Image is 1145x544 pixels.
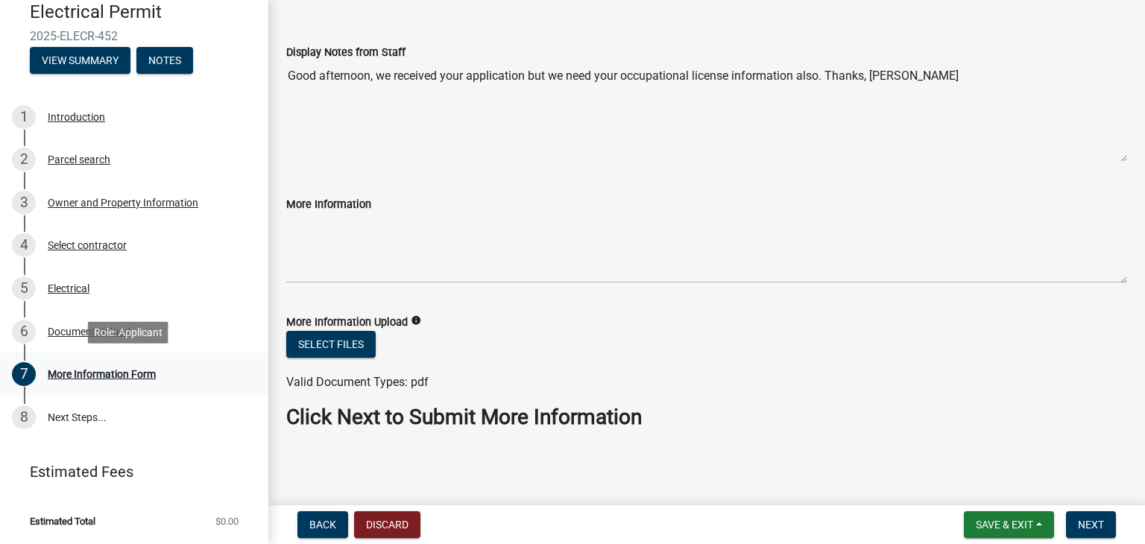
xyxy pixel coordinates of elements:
h4: Electrical Permit [30,1,256,23]
button: View Summary [30,47,130,74]
button: Save & Exit [964,511,1054,538]
div: 8 [12,405,36,429]
div: 1 [12,105,36,129]
wm-modal-confirm: Summary [30,55,130,67]
div: Select contractor [48,240,127,250]
div: 2 [12,148,36,171]
div: Document Upload [48,326,130,337]
span: 2025-ELECR-452 [30,29,239,43]
button: Notes [136,47,193,74]
div: More Information Form [48,369,156,379]
button: Discard [354,511,420,538]
button: Back [297,511,348,538]
span: Estimated Total [30,516,95,526]
div: Electrical [48,283,89,294]
div: Introduction [48,112,105,122]
div: Parcel search [48,154,110,165]
button: Select files [286,331,376,358]
div: 6 [12,320,36,344]
a: Estimated Fees [12,457,245,487]
label: Display Notes from Staff [286,48,406,58]
span: Save & Exit [976,519,1033,531]
span: Next [1078,519,1104,531]
label: More Information [286,200,371,210]
button: Next [1066,511,1116,538]
div: 3 [12,191,36,215]
div: Role: Applicant [88,321,168,343]
div: 4 [12,233,36,257]
div: 5 [12,276,36,300]
i: info [411,315,421,326]
div: Owner and Property Information [48,197,198,208]
wm-modal-confirm: Notes [136,55,193,67]
span: Back [309,519,336,531]
label: More Information Upload [286,317,408,328]
span: Valid Document Types: pdf [286,375,429,389]
span: $0.00 [215,516,239,526]
div: 7 [12,362,36,386]
strong: Click Next to Submit More Information [286,405,642,429]
textarea: Good afternoon, we received your application but we need your occupational license information al... [286,61,1127,162]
